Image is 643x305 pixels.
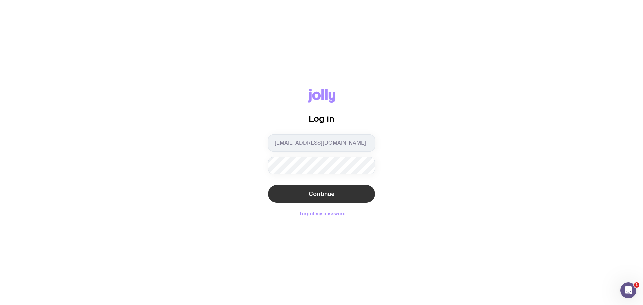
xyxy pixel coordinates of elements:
span: 1 [634,282,639,288]
button: Continue [268,185,375,203]
iframe: Intercom live chat [620,282,636,298]
button: I forgot my password [297,211,346,216]
span: Log in [309,113,334,123]
span: Continue [309,190,335,198]
input: you@email.com [268,134,375,152]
